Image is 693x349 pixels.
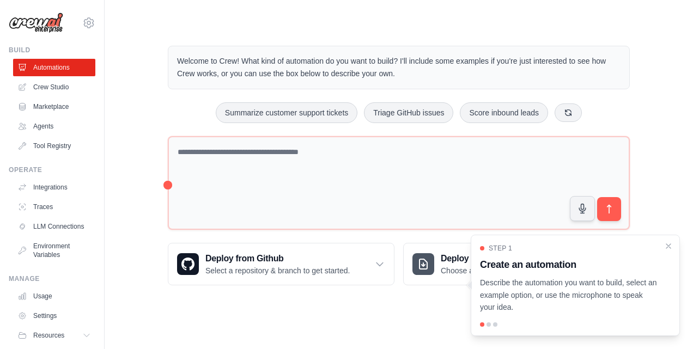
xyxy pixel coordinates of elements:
[13,98,95,115] a: Marketplace
[489,244,512,253] span: Step 1
[13,327,95,344] button: Resources
[480,257,658,272] h3: Create an automation
[13,198,95,216] a: Traces
[480,277,658,314] p: Describe the automation you want to build, select an example option, or use the microphone to spe...
[13,287,95,305] a: Usage
[216,102,357,123] button: Summarize customer support tickets
[9,274,95,283] div: Manage
[441,252,533,265] h3: Deploy from zip file
[13,237,95,264] a: Environment Variables
[13,137,95,155] a: Tool Registry
[664,242,673,250] button: Close walkthrough
[9,166,95,174] div: Operate
[177,55,621,80] p: Welcome to Crew! What kind of automation do you want to build? I'll include some examples if you'...
[13,218,95,235] a: LLM Connections
[205,252,350,265] h3: Deploy from Github
[460,102,548,123] button: Score inbound leads
[33,331,64,340] span: Resources
[9,13,63,33] img: Logo
[13,179,95,196] a: Integrations
[13,78,95,96] a: Crew Studio
[441,265,533,276] p: Choose a zip file to upload.
[13,307,95,324] a: Settings
[9,46,95,54] div: Build
[364,102,453,123] button: Triage GitHub issues
[13,118,95,135] a: Agents
[205,265,350,276] p: Select a repository & branch to get started.
[13,59,95,76] a: Automations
